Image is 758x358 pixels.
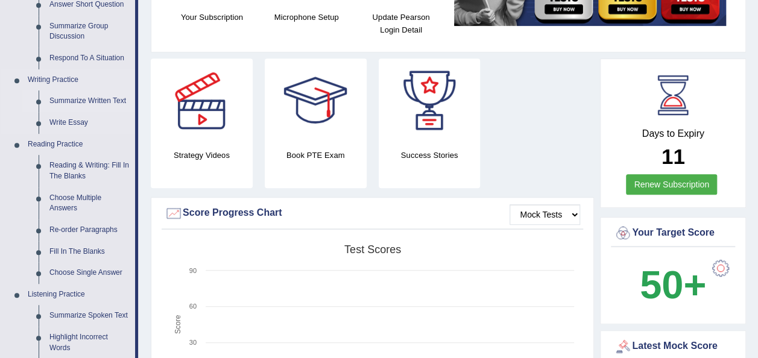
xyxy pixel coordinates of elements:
a: Renew Subscription [626,174,717,195]
a: Reading & Writing: Fill In The Blanks [44,155,135,187]
a: Choose Single Answer [44,262,135,284]
h4: Success Stories [379,149,481,162]
a: Summarize Group Discussion [44,16,135,48]
h4: Book PTE Exam [265,149,367,162]
h4: Your Subscription [171,11,253,24]
tspan: Test scores [344,243,401,256]
h4: Days to Expiry [614,128,732,139]
h4: Microphone Setup [265,11,348,24]
div: Latest Mock Score [614,338,732,356]
tspan: Score [174,315,182,334]
text: 60 [189,303,197,310]
a: Write Essay [44,112,135,134]
a: Summarize Written Text [44,90,135,112]
a: Re-order Paragraphs [44,219,135,241]
h4: Update Pearson Login Detail [360,11,443,36]
a: Writing Practice [22,69,135,91]
text: 30 [189,339,197,346]
b: 11 [662,145,685,168]
div: Score Progress Chart [165,204,580,222]
div: Your Target Score [614,224,732,242]
h4: Strategy Videos [151,149,253,162]
a: Listening Practice [22,284,135,306]
a: Summarize Spoken Text [44,305,135,327]
text: 90 [189,267,197,274]
a: Fill In The Blanks [44,241,135,263]
a: Reading Practice [22,134,135,155]
a: Choose Multiple Answers [44,187,135,219]
b: 50+ [640,263,706,307]
a: Respond To A Situation [44,48,135,69]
